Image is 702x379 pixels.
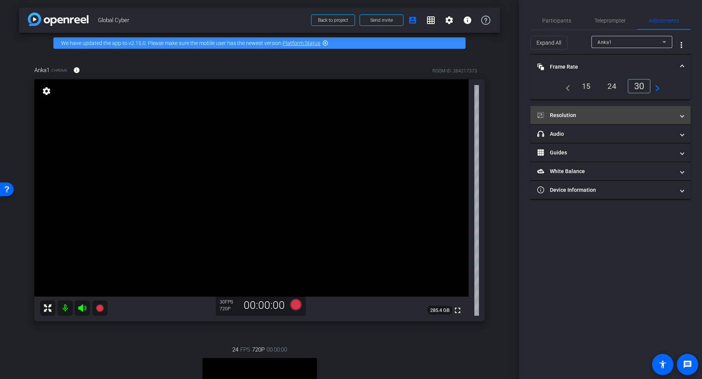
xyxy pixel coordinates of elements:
span: Back to project [318,18,348,23]
div: ROOM ID: 384217373 [432,67,477,74]
mat-expansion-panel-header: Guides [530,143,691,162]
span: Participants [542,18,571,23]
mat-panel-title: Guides [537,149,675,157]
div: 15 [576,80,596,93]
div: 24 [602,80,622,93]
span: FPS [240,345,250,354]
mat-icon: settings [445,16,454,25]
button: Back to project [311,14,355,26]
mat-panel-title: Frame Rate [537,63,675,71]
mat-icon: info [463,16,472,25]
mat-icon: fullscreen [453,306,462,315]
mat-icon: navigate_before [561,82,570,91]
mat-icon: settings [41,87,52,96]
span: 00:00:00 [267,345,287,354]
div: Frame Rate [530,79,691,100]
mat-icon: grid_on [426,16,435,25]
div: 30 [628,79,651,93]
img: app-logo [28,13,88,26]
button: Expand All [530,36,567,50]
span: Adjustments [649,18,679,23]
span: FPS [225,299,233,305]
mat-panel-title: White Balance [537,167,675,175]
span: Teleprompter [594,18,626,23]
mat-panel-title: Audio [537,130,675,138]
mat-icon: message [683,360,692,369]
span: Anka1 [34,66,50,74]
div: 00:00:00 [239,299,290,312]
mat-icon: navigate_next [651,82,660,91]
span: Send invite [370,17,393,23]
span: 24 [232,345,238,354]
button: Send invite [360,14,403,26]
mat-icon: accessibility [658,360,667,369]
span: 720P [252,345,265,354]
div: 720P [220,306,239,312]
mat-expansion-panel-header: Resolution [530,106,691,124]
mat-icon: account_box [408,16,417,25]
span: Global Cyber [98,13,307,28]
mat-panel-title: Resolution [537,111,675,119]
div: We have updated the app to v2.15.0. Please make sure the mobile user has the newest version. [53,37,466,49]
mat-icon: info [73,67,80,74]
mat-icon: more_vert [677,40,686,50]
span: 285.4 GB [427,306,452,315]
mat-panel-title: Device Information [537,186,675,194]
span: Anka1 [598,40,612,45]
span: Chrome [51,67,67,73]
mat-expansion-panel-header: Device Information [530,181,691,199]
a: Platform Status [283,40,320,46]
mat-expansion-panel-header: Frame Rate [530,55,691,79]
span: Expand All [537,35,561,50]
div: 30 [220,299,239,305]
mat-expansion-panel-header: White Balance [530,162,691,180]
mat-icon: highlight_off [322,40,328,46]
mat-expansion-panel-header: Audio [530,125,691,143]
button: More Options for Adjustments Panel [672,36,691,54]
